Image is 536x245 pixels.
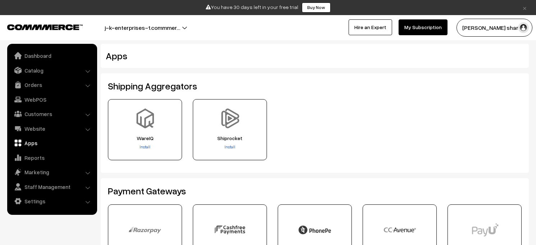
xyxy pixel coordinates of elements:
a: Hire an Expert [349,19,392,35]
a: Install [140,144,150,149]
a: Customers [9,107,95,120]
a: Install [224,144,235,149]
a: × [520,3,530,12]
a: Dashboard [9,49,95,62]
span: Shiprocket [195,135,264,141]
div: You have 30 days left in your free trial [3,3,533,13]
a: WebPOS [9,93,95,106]
h2: Shipping Aggregators [108,80,522,92]
button: j-k-enterprises-1.commmer… [80,19,205,37]
button: [PERSON_NAME] sharm… [456,19,532,37]
a: My Subscription [399,19,448,35]
a: Website [9,122,95,135]
span: WareIQ [110,135,180,141]
a: Buy Now [302,3,331,13]
a: Orders [9,78,95,91]
h2: Apps [106,50,452,61]
img: user [518,22,529,33]
img: Shiprocket [220,108,240,128]
a: Settings [9,195,95,208]
img: COMMMERCE [7,24,83,30]
a: Reports [9,151,95,164]
a: Apps [9,137,95,149]
a: Staff Management [9,180,95,193]
a: COMMMERCE [7,22,70,31]
a: Marketing [9,166,95,179]
a: Catalog [9,64,95,77]
img: WareIQ [135,108,155,128]
h2: Payment Gateways [108,185,522,197]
